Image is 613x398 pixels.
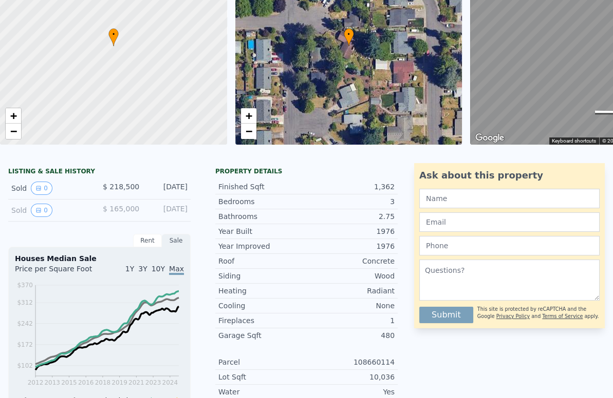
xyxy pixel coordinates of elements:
[307,301,395,311] div: None
[307,271,395,281] div: Wood
[17,282,33,289] tspan: $370
[218,241,307,251] div: Year Improved
[215,167,398,175] div: Property details
[344,30,354,39] span: •
[108,30,119,39] span: •
[6,108,21,124] a: Zoom in
[477,303,600,323] div: This site is protected by reCAPTCHA and the Google and apply.
[218,226,307,236] div: Year Built
[169,265,184,275] span: Max
[344,28,354,46] div: •
[419,236,600,255] input: Phone
[307,211,395,222] div: 2.75
[307,241,395,251] div: 1976
[17,362,33,369] tspan: $102
[307,372,395,382] div: 10,036
[473,131,507,145] img: Google
[108,28,119,46] div: •
[218,330,307,341] div: Garage Sqft
[473,131,507,145] a: Open this area in Google Maps (opens a new window)
[138,265,147,273] span: 3Y
[152,265,165,273] span: 10Y
[11,204,91,217] div: Sold
[218,357,307,367] div: Parcel
[147,182,188,195] div: [DATE]
[162,234,191,247] div: Sale
[28,379,44,386] tspan: 2012
[128,379,144,386] tspan: 2021
[95,379,111,386] tspan: 2018
[218,286,307,296] div: Heating
[218,182,307,192] div: Finished Sqft
[307,182,395,192] div: 1,362
[419,307,473,323] button: Submit
[133,234,162,247] div: Rent
[245,109,252,122] span: +
[218,211,307,222] div: Bathrooms
[31,204,52,217] button: View historical data
[307,315,395,326] div: 1
[147,204,188,217] div: [DATE]
[307,256,395,266] div: Concrete
[145,379,161,386] tspan: 2023
[10,109,17,122] span: +
[44,379,60,386] tspan: 2013
[241,124,256,139] a: Zoom out
[419,189,600,208] input: Name
[218,372,307,382] div: Lot Sqft
[218,271,307,281] div: Siding
[11,182,91,195] div: Sold
[419,212,600,232] input: Email
[17,320,33,327] tspan: $242
[307,286,395,296] div: Radiant
[307,226,395,236] div: 1976
[162,379,178,386] tspan: 2024
[218,196,307,207] div: Bedrooms
[8,167,191,177] div: LISTING & SALE HISTORY
[61,379,77,386] tspan: 2015
[15,253,184,264] div: Houses Median Sale
[496,313,530,319] a: Privacy Policy
[17,341,33,348] tspan: $172
[78,379,94,386] tspan: 2016
[218,315,307,326] div: Fireplaces
[419,168,600,183] div: Ask about this property
[10,125,17,137] span: −
[218,256,307,266] div: Roof
[552,137,596,145] button: Keyboard shortcuts
[17,299,33,306] tspan: $312
[218,301,307,311] div: Cooling
[112,379,127,386] tspan: 2019
[31,182,52,195] button: View historical data
[15,264,100,280] div: Price per Square Foot
[542,313,583,319] a: Terms of Service
[125,265,134,273] span: 1Y
[307,387,395,397] div: Yes
[103,183,139,191] span: $ 218,500
[103,205,139,213] span: $ 165,000
[245,125,252,137] span: −
[307,330,395,341] div: 480
[307,357,395,367] div: 108660114
[241,108,256,124] a: Zoom in
[307,196,395,207] div: 3
[6,124,21,139] a: Zoom out
[218,387,307,397] div: Water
